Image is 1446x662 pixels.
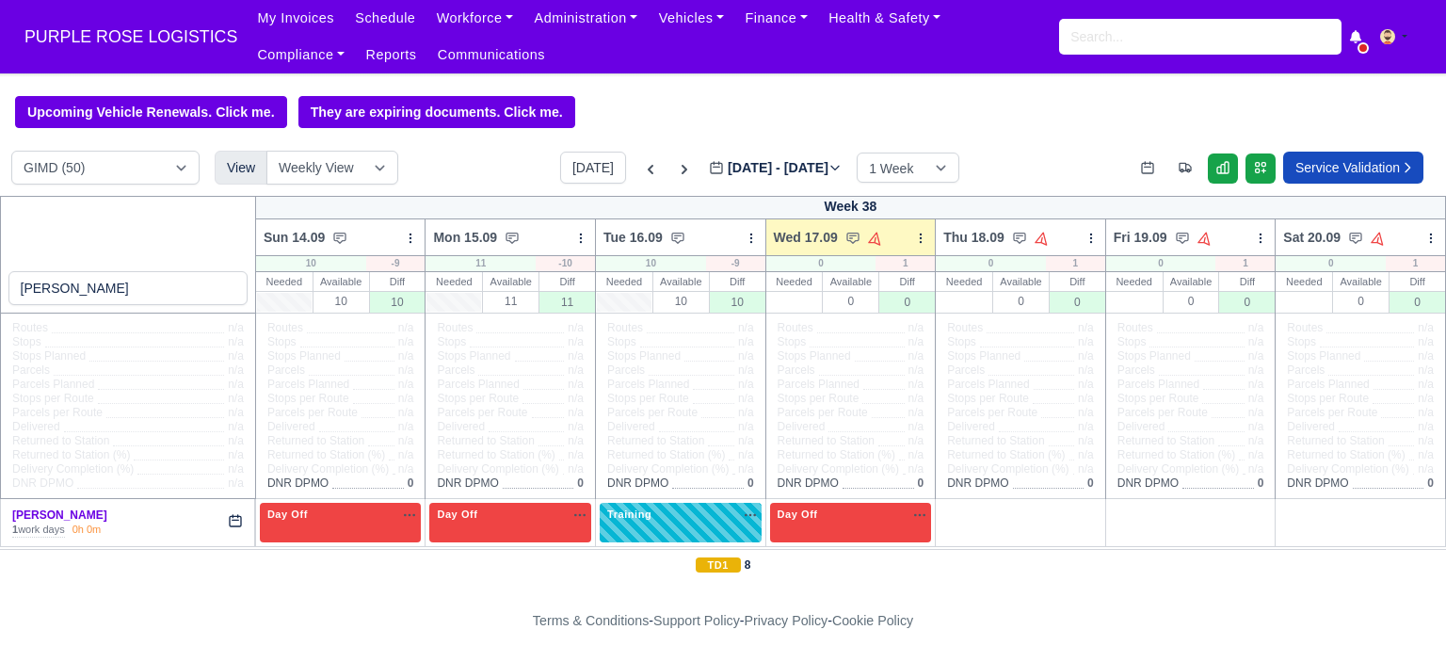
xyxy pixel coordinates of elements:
label: [DATE] - [DATE] [709,157,842,179]
span: n/a [1078,462,1094,476]
span: Stops per Route [607,392,689,406]
span: Stops [607,335,636,349]
span: DNR DPMO [267,476,329,491]
span: Routes [12,321,48,335]
span: n/a [568,406,584,419]
span: Parcels Planned [437,378,519,392]
div: 11 [483,291,538,311]
span: Stops [778,335,807,349]
span: Stops per Route [1117,392,1199,406]
span: Stops [947,335,976,349]
span: n/a [1418,349,1434,363]
span: n/a [228,462,244,476]
span: n/a [568,448,584,461]
span: Parcels per Route [12,406,103,420]
span: DNR DPMO [778,476,839,491]
span: n/a [398,434,414,447]
span: n/a [228,448,244,461]
span: Stops Planned [12,349,86,363]
span: n/a [398,363,414,377]
span: n/a [1078,420,1094,433]
div: 0 [1219,291,1275,313]
div: Needed [256,272,313,291]
span: Returned to Station (%) [267,448,385,462]
span: 0 [1427,476,1434,490]
span: Stops Planned [437,349,510,363]
div: 0 [823,291,878,311]
span: n/a [1418,335,1434,348]
span: Returned to Station (%) [1287,448,1405,462]
span: Parcels [437,363,474,378]
span: Parcels [1287,363,1325,378]
span: n/a [1248,321,1264,334]
div: 0 [1333,291,1389,311]
div: 0h 0m [72,523,102,538]
div: 1 [876,256,935,271]
div: Diff [1050,272,1105,291]
span: Parcels per Route [947,406,1037,420]
span: n/a [738,406,754,419]
span: Stops [12,335,41,349]
span: n/a [738,392,754,405]
span: n/a [398,406,414,419]
span: n/a [568,420,584,433]
span: n/a [398,335,414,348]
span: n/a [1248,378,1264,391]
span: Stops [1287,335,1316,349]
iframe: Chat Widget [1352,572,1446,662]
span: Stops per Route [267,392,349,406]
span: DNR DPMO [607,476,668,491]
span: Delivery Completion (%) [607,462,729,476]
span: Returned to Station [1117,434,1214,448]
span: n/a [568,349,584,363]
span: Stops Planned [1287,349,1360,363]
div: Needed [766,272,823,291]
span: n/a [1078,434,1094,447]
div: Needed [1106,272,1163,291]
span: n/a [398,420,414,433]
div: Available [1333,272,1389,291]
span: Delivery Completion (%) [1287,462,1408,476]
span: n/a [228,406,244,419]
span: Wed 17.09 [774,228,838,247]
span: Returned to Station [437,434,534,448]
span: n/a [1078,349,1094,363]
div: Available [993,272,1049,291]
span: n/a [568,321,584,334]
div: Diff [539,272,595,291]
span: n/a [228,349,244,363]
span: Parcels [1117,363,1155,378]
span: n/a [908,321,924,334]
a: [PERSON_NAME] [12,509,107,522]
span: n/a [738,434,754,447]
span: Sun 14.09 [264,228,325,247]
a: Upcoming Vehicle Renewals. Click me. [15,96,287,128]
span: n/a [568,378,584,391]
span: Parcels per Route [607,406,698,420]
span: Returned to Station (%) [1117,448,1235,462]
span: n/a [1418,321,1434,334]
span: 0 [577,476,584,490]
span: Stops [437,335,466,349]
span: n/a [398,448,414,461]
div: 11 [426,256,536,271]
span: n/a [568,392,584,405]
span: n/a [1078,448,1094,461]
span: Returned to Station [12,434,109,448]
span: n/a [1418,392,1434,405]
span: n/a [1078,363,1094,377]
div: View [215,151,267,185]
span: Parcels Planned [12,378,94,392]
a: Reports [355,37,426,73]
div: Available [313,272,369,291]
span: 0 [747,476,754,490]
span: Delivered [607,420,655,434]
span: Stops Planned [607,349,681,363]
span: Parcels [267,363,305,378]
span: Parcels Planned [1287,378,1369,392]
span: n/a [1418,462,1434,476]
span: Stops [1117,335,1147,349]
a: They are expiring documents. Click me. [298,96,575,128]
span: 0 [1087,476,1094,490]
